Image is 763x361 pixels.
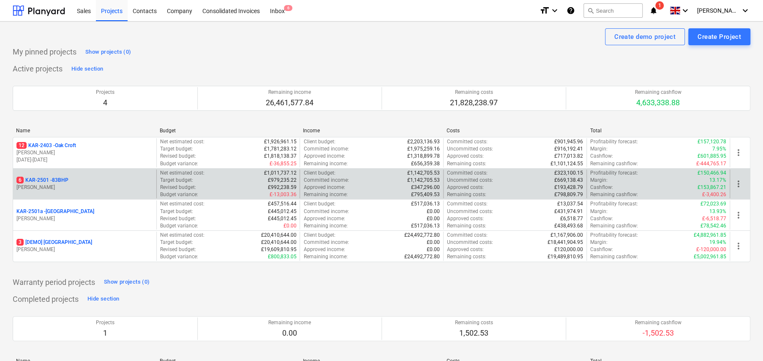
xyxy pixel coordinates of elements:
[303,138,335,145] p: Client budget :
[733,148,744,158] span: more_vert
[447,170,488,177] p: Committed costs :
[264,170,296,177] p: £1,011,737.12
[567,5,575,16] i: Knowledge base
[694,253,726,260] p: £5,002,961.85
[16,246,153,253] p: [PERSON_NAME]
[16,177,68,184] p: KAR-2501 - 83BHP
[96,328,114,338] p: 1
[554,138,583,145] p: £901,945.96
[635,89,681,96] p: Remaining cashflow
[733,179,744,189] span: more_vert
[407,177,440,184] p: £1,142,705.53
[583,3,643,18] button: Search
[160,239,193,246] p: Target budget :
[16,156,153,164] p: [DATE] - [DATE]
[590,246,613,253] p: Cashflow :
[694,232,726,239] p: £4,882,961.85
[540,5,550,16] i: format_size
[635,98,681,108] p: 4,633,338.88
[160,177,193,184] p: Target budget :
[554,153,583,160] p: £717,013.82
[590,153,613,160] p: Cashflow :
[16,149,153,156] p: [PERSON_NAME]
[702,191,726,198] p: £-3,400.26
[83,45,133,59] button: Show projects (0)
[554,170,583,177] p: £323,100.15
[13,294,79,304] p: Completed projects
[740,5,750,16] i: keyboard_arrow_down
[590,170,638,177] p: Profitability forecast :
[590,208,608,215] p: Margin :
[698,184,726,191] p: £153,867.21
[283,222,296,230] p: £0.00
[303,253,347,260] p: Remaining income :
[269,160,296,167] p: £-36,855.25
[16,208,94,215] p: KAR-2501a - [GEOGRAPHIC_DATA]
[264,138,296,145] p: £1,926,961.15
[264,145,296,153] p: £1,781,283.12
[554,222,583,230] p: £438,493.68
[554,246,583,253] p: £120,000.00
[303,246,345,253] p: Approved income :
[614,31,676,42] div: Create demo project
[590,138,638,145] p: Profitability forecast :
[303,153,345,160] p: Approved income :
[698,31,741,42] div: Create Project
[267,208,296,215] p: £445,012.45
[160,253,198,260] p: Budget variance :
[427,239,440,246] p: £0.00
[635,319,681,326] p: Remaining cashflow
[590,239,608,246] p: Margin :
[407,138,440,145] p: £2,203,136.93
[550,160,583,167] p: £1,101,124.55
[160,170,204,177] p: Net estimated cost :
[554,145,583,153] p: £916,192.41
[427,246,440,253] p: £0.00
[447,222,486,230] p: Remaining costs :
[698,170,726,177] p: £150,466.94
[590,177,608,184] p: Margin :
[697,7,739,14] span: [PERSON_NAME]
[261,232,296,239] p: £20,410,644.00
[268,328,311,338] p: 0.00
[709,177,726,184] p: 13.17%
[447,239,493,246] p: Uncommitted costs :
[447,153,484,160] p: Approved costs :
[87,294,119,304] div: Hide section
[698,153,726,160] p: £601,885.95
[16,142,153,164] div: 12KAR-2403 -Oak Croft[PERSON_NAME][DATE]-[DATE]
[447,184,484,191] p: Approved costs :
[267,253,296,260] p: £800,833.05
[85,47,131,57] div: Show projects (0)
[548,239,583,246] p: £18,441,904.95
[303,184,345,191] p: Approved income :
[264,153,296,160] p: £1,818,138.37
[447,232,488,239] p: Committed costs :
[404,232,440,239] p: £24,492,772.80
[700,200,726,208] p: £72,023.69
[16,177,24,183] span: 6
[655,1,664,10] span: 1
[554,208,583,215] p: £431,974.91
[303,177,349,184] p: Committed income :
[268,319,311,326] p: Remaining income
[447,215,484,222] p: Approved costs :
[554,177,583,184] p: £669,138.43
[447,246,484,253] p: Approved costs :
[721,320,763,361] iframe: Chat Widget
[590,215,613,222] p: Cashflow :
[303,215,345,222] p: Approved income :
[303,222,347,230] p: Remaining income :
[85,293,121,306] button: Hide section
[447,145,493,153] p: Uncommitted costs :
[13,47,76,57] p: My pinned projects
[284,5,292,11] span: 6
[261,246,296,253] p: £19,609,810.95
[267,215,296,222] p: £445,012.45
[700,222,726,230] p: £78,542.46
[554,191,583,198] p: £798,809.79
[455,319,493,326] p: Remaining costs
[411,222,440,230] p: £517,036.13
[13,64,63,74] p: Active projects
[16,239,24,246] span: 3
